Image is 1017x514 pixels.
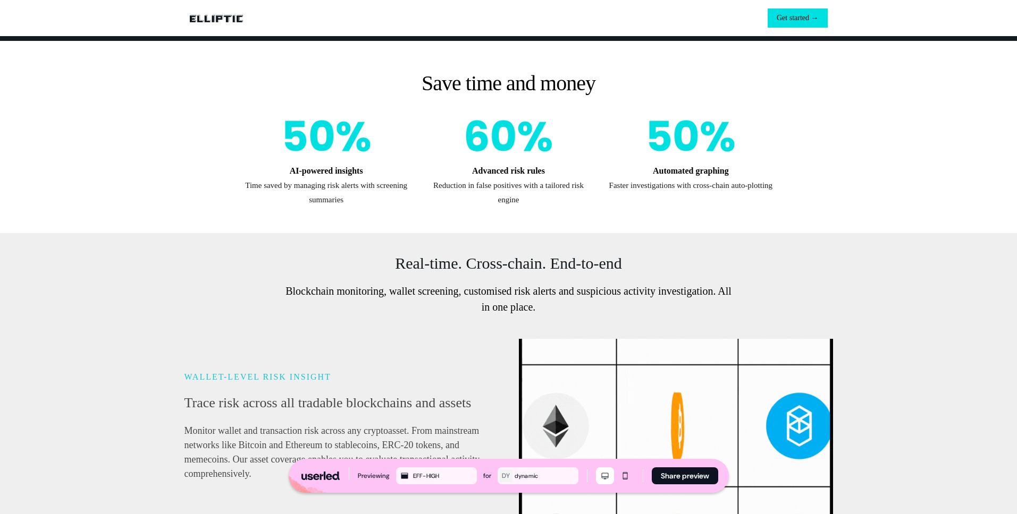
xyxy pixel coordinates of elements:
[483,470,491,481] div: for
[616,467,634,484] button: Mobile mode
[184,372,499,382] h6: WALLET-LEVEL RISK INSIGHT
[184,425,480,479] span: Monitor wallet and transaction risk across any cryptoasset. From mainstream networks like Bitcoin...
[768,8,828,28] button: Get started →
[285,285,732,313] span: Blockchain monitoring, wallet screening, customised risk alerts and suspicious activity investiga...
[695,166,728,175] strong: graphing
[413,471,475,481] div: EFF-HIGH
[609,181,772,190] span: Faster investigations with cross-chain auto-plotting
[515,471,576,481] div: dynamic
[184,392,499,413] h4: Trace risk across all tradable blockchains and assets
[395,254,622,272] p: Real-time. Cross-chain. End-to-end
[653,166,693,175] strong: Automated
[502,470,510,481] div: DY
[358,470,390,481] div: Previewing
[472,166,545,175] strong: Advanced risk rules
[433,181,584,204] span: Reduction in false positives with a tailored risk engine
[596,467,614,484] button: Desktop mode
[245,181,407,204] span: Time saved by managing risk alerts with screening summaries
[652,467,718,484] button: Share preview
[290,166,363,175] strong: AI-powered insights
[352,67,666,99] p: Save time and money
